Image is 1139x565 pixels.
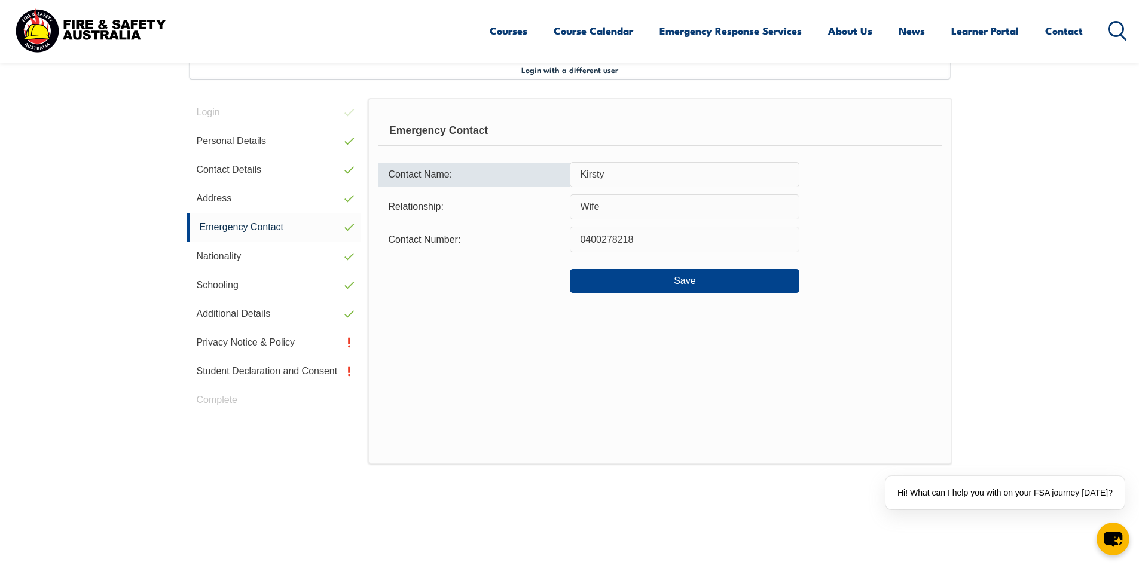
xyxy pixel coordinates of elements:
[187,242,362,271] a: Nationality
[187,357,362,386] a: Student Declaration and Consent
[1097,523,1129,555] button: chat-button
[659,15,802,47] a: Emergency Response Services
[187,213,362,242] a: Emergency Contact
[187,155,362,184] a: Contact Details
[570,269,799,293] button: Save
[187,127,362,155] a: Personal Details
[378,196,570,218] div: Relationship:
[187,328,362,357] a: Privacy Notice & Policy
[1045,15,1083,47] a: Contact
[378,163,570,187] div: Contact Name:
[951,15,1019,47] a: Learner Portal
[378,116,941,146] div: Emergency Contact
[554,15,633,47] a: Course Calendar
[521,65,618,74] span: Login with a different user
[828,15,872,47] a: About Us
[187,184,362,213] a: Address
[490,15,527,47] a: Courses
[899,15,925,47] a: News
[187,300,362,328] a: Additional Details
[187,271,362,300] a: Schooling
[885,476,1125,509] div: Hi! What can I help you with on your FSA journey [DATE]?
[378,228,570,251] div: Contact Number:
